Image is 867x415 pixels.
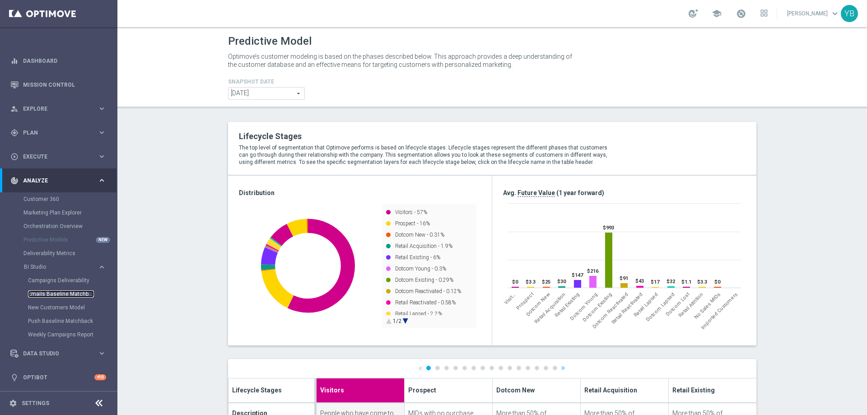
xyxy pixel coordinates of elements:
[10,177,98,185] div: Analyze
[512,279,518,285] text: $0
[462,366,467,370] a: 5
[23,192,117,206] div: Customer 360
[841,5,858,22] div: YB
[700,291,739,331] span: Imported Customers
[98,349,106,358] i: keyboard_arrow_right
[515,291,535,311] span: Prospect
[23,351,98,356] span: Data Studio
[9,399,17,407] i: settings
[453,366,458,370] a: 4
[239,144,615,166] p: The top level of segmentation that Optimove performs is based on lifecycle stages. Lifecycle stag...
[635,278,644,284] text: $43
[10,129,98,137] div: Plan
[418,365,423,371] a: «
[228,79,305,85] h4: Snapshot Date
[28,301,117,314] div: New Customers Model
[23,154,98,159] span: Execute
[22,401,49,406] a: Settings
[10,153,107,160] button: play_circle_outline Execute keyboard_arrow_right
[10,73,106,97] div: Mission Control
[10,153,19,161] i: play_circle_outline
[23,106,98,112] span: Explore
[23,73,106,97] a: Mission Control
[553,366,557,370] a: 15
[651,279,660,285] text: $17
[320,385,344,394] span: Visitors
[23,219,117,233] div: Orchestration Overview
[508,366,512,370] a: 10
[10,177,19,185] i: track_changes
[408,385,436,394] span: Prospect
[444,366,449,370] a: 3
[10,105,19,113] i: person_search
[554,291,581,318] span: Retail Existing
[10,81,107,89] div: Mission Control
[526,366,530,370] a: 12
[503,291,517,306] span: Visitors
[584,385,637,394] span: Retail Acquisition
[533,291,567,325] span: Retail Acquisition
[633,291,659,318] span: Retail Lapsed
[28,290,94,298] a: Emails Baseline Matchback
[471,366,476,370] a: 6
[603,225,614,231] text: $993
[697,279,707,285] text: $3.3
[620,275,628,281] text: $91
[23,178,98,183] span: Analyze
[23,130,98,135] span: Plan
[592,291,630,330] span: Dotcom Reactivated
[678,291,705,318] span: Retail Attrition
[496,385,535,394] span: Dotcom New
[557,279,566,284] text: $30
[10,374,107,381] button: lightbulb Optibot +10
[28,317,94,325] a: Push Baseline Matchback
[10,105,107,112] button: person_search Explore keyboard_arrow_right
[587,268,599,274] text: $216
[10,57,19,65] i: equalizer
[28,287,117,301] div: Emails Baseline Matchback
[239,131,615,142] h2: Lifecycle Stages
[693,291,722,320] span: No Sales MIDs
[10,129,107,136] div: gps_fixed Plan keyboard_arrow_right
[395,288,461,294] text: Dotcom Reactivated - 0.12%
[24,264,89,270] span: BI Studio
[10,177,107,184] button: track_changes Analyze keyboard_arrow_right
[23,263,107,270] div: BI Studio keyboard_arrow_right
[28,274,117,287] div: Campaigns Deliverability
[28,277,94,284] a: Campaigns Deliverability
[395,209,427,215] text: Visitors - 57%
[645,291,676,322] span: Dotcom Lapsed
[395,220,430,227] text: Prospect - 16%
[23,260,117,341] div: BI Studio
[681,279,691,285] text: $1.1
[610,291,644,325] span: Retail Reactivated
[228,35,312,48] h1: Predictive Model
[435,366,440,370] a: 2
[667,279,675,284] text: $32
[23,206,117,219] div: Marketing Plan Explorer
[556,189,604,196] span: (1 year forward)
[28,328,117,341] div: Weekly Campaigns Report
[228,52,576,69] p: Optimove’s customer modeling is based on the phases described below. This approach provides a dee...
[23,209,94,216] a: Marketing Plan Explorer
[23,233,117,247] div: Predictive Models
[561,365,565,371] a: »
[480,366,485,370] a: 7
[426,366,431,370] a: 1
[23,250,94,257] a: Deliverability Metrics
[10,129,19,137] i: gps_fixed
[98,152,106,161] i: keyboard_arrow_right
[395,299,456,306] text: Retail Reactivated - 0.58%
[395,266,446,272] text: Dotcom Young - 0.3%
[395,254,440,261] text: Retail Existing - 6%
[24,264,98,270] div: BI Studio
[23,49,106,73] a: Dashboard
[10,49,106,73] div: Dashboard
[23,247,117,260] div: Deliverability Metrics
[830,9,840,19] span: keyboard_arrow_down
[10,350,107,357] button: Data Studio keyboard_arrow_right
[10,153,98,161] div: Execute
